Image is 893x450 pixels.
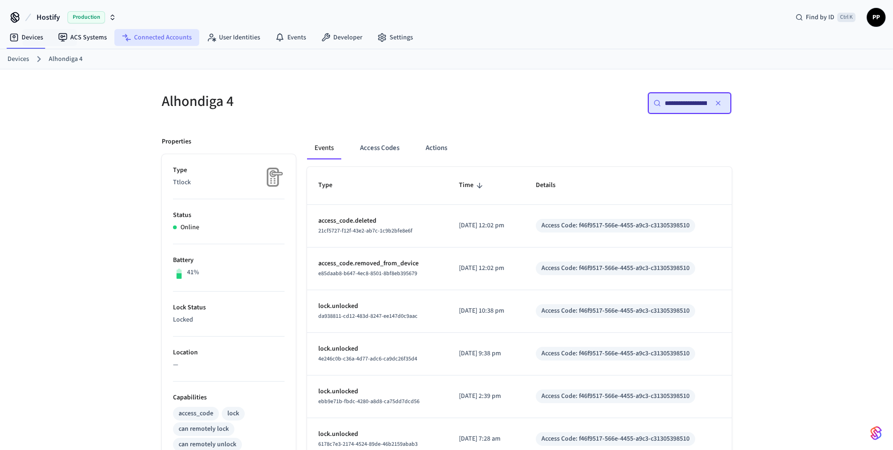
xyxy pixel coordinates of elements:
[459,349,514,359] p: [DATE] 9:38 pm
[541,391,690,401] div: Access Code: f46f9517-566e-4455-a9c3-c31305398510
[318,355,417,363] span: 4e246c0b-c36a-4d77-adc6-ca9dc26f35d4
[2,29,51,46] a: Devices
[459,263,514,273] p: [DATE] 12:02 pm
[49,54,83,64] a: Alhondiga 4
[179,440,236,450] div: can remotely unlock
[541,221,690,231] div: Access Code: f46f9517-566e-4455-a9c3-c31305398510
[459,221,514,231] p: [DATE] 12:02 pm
[307,137,341,159] button: Events
[541,263,690,273] div: Access Code: f46f9517-566e-4455-a9c3-c31305398510
[867,8,885,27] button: PP
[314,29,370,46] a: Developer
[187,268,199,277] p: 41%
[318,344,436,354] p: lock.unlocked
[459,306,514,316] p: [DATE] 10:38 pm
[173,393,285,403] p: Capabilities
[541,434,690,444] div: Access Code: f46f9517-566e-4455-a9c3-c31305398510
[318,270,417,277] span: e85daab8-b647-4ec8-8501-8bf8eb395679
[68,11,105,23] span: Production
[459,391,514,401] p: [DATE] 2:39 pm
[227,409,239,419] div: lock
[318,227,413,235] span: 21cf5727-f12f-43e2-ab7c-1c9b2bfe8e6f
[806,13,834,22] span: Find by ID
[541,306,690,316] div: Access Code: f46f9517-566e-4455-a9c3-c31305398510
[37,12,60,23] span: Hostify
[318,178,345,193] span: Type
[8,54,29,64] a: Devices
[162,137,191,147] p: Properties
[307,137,732,159] div: ant example
[318,312,418,320] span: da938811-cd12-483d-8247-ee147d0c9aac
[870,426,882,441] img: SeamLogoGradient.69752ec5.svg
[868,9,885,26] span: PP
[788,9,863,26] div: Find by IDCtrl K
[173,178,285,187] p: Ttlock
[179,409,213,419] div: access_code
[318,216,436,226] p: access_code.deleted
[173,165,285,175] p: Type
[837,13,855,22] span: Ctrl K
[268,29,314,46] a: Events
[173,255,285,265] p: Battery
[318,440,418,448] span: 6178c7e3-2174-4524-89de-46b2159abab3
[418,137,455,159] button: Actions
[173,303,285,313] p: Lock Status
[173,210,285,220] p: Status
[536,178,568,193] span: Details
[173,348,285,358] p: Location
[541,349,690,359] div: Access Code: f46f9517-566e-4455-a9c3-c31305398510
[162,92,441,111] h5: Alhondiga 4
[179,424,229,434] div: can remotely lock
[199,29,268,46] a: User Identities
[318,397,420,405] span: ebb9e71b-fbdc-4280-a8d8-ca75dd7dcd56
[459,434,514,444] p: [DATE] 7:28 am
[318,301,436,311] p: lock.unlocked
[173,315,285,325] p: Locked
[173,360,285,370] p: —
[318,387,436,397] p: lock.unlocked
[51,29,114,46] a: ACS Systems
[318,259,436,269] p: access_code.removed_from_device
[459,178,486,193] span: Time
[180,223,199,232] p: Online
[318,429,436,439] p: lock.unlocked
[261,165,285,189] img: Placeholder Lock Image
[353,137,407,159] button: Access Codes
[114,29,199,46] a: Connected Accounts
[370,29,420,46] a: Settings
